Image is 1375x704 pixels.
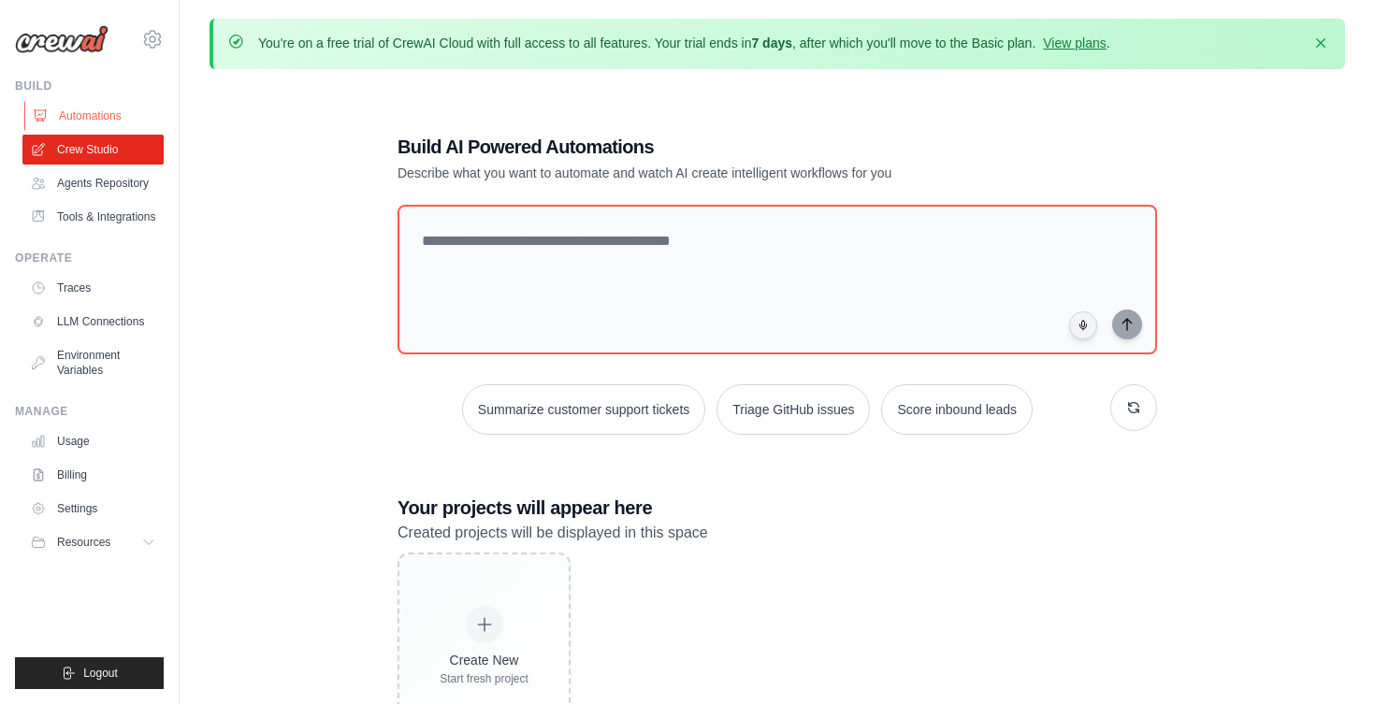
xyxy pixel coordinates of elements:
a: Agents Repository [22,168,164,198]
button: Summarize customer support tickets [462,384,705,435]
strong: 7 days [751,36,792,50]
button: Logout [15,657,164,689]
button: Triage GitHub issues [716,384,870,435]
div: Operate [15,251,164,266]
button: Score inbound leads [881,384,1033,435]
img: Logo [15,25,109,53]
a: Tools & Integrations [22,202,164,232]
a: LLM Connections [22,307,164,337]
button: Get new suggestions [1110,384,1157,431]
a: Crew Studio [22,135,164,165]
a: Billing [22,460,164,490]
span: Resources [57,535,110,550]
a: Environment Variables [22,340,164,385]
div: Create New [440,651,528,669]
a: Settings [22,494,164,524]
p: You're on a free trial of CrewAI Cloud with full access to all features. Your trial ends in , aft... [258,34,1110,52]
a: Usage [22,426,164,456]
p: Describe what you want to automate and watch AI create intelligent workflows for you [398,164,1026,182]
button: Resources [22,527,164,557]
p: Created projects will be displayed in this space [398,521,1157,545]
h3: Your projects will appear here [398,495,1157,521]
a: View plans [1043,36,1106,50]
div: Start fresh project [440,671,528,686]
div: Manage [15,404,164,419]
h1: Build AI Powered Automations [398,134,1026,160]
a: Traces [22,273,164,303]
div: Build [15,79,164,93]
a: Automations [24,101,166,131]
button: Click to speak your automation idea [1069,311,1097,339]
span: Logout [83,666,118,681]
